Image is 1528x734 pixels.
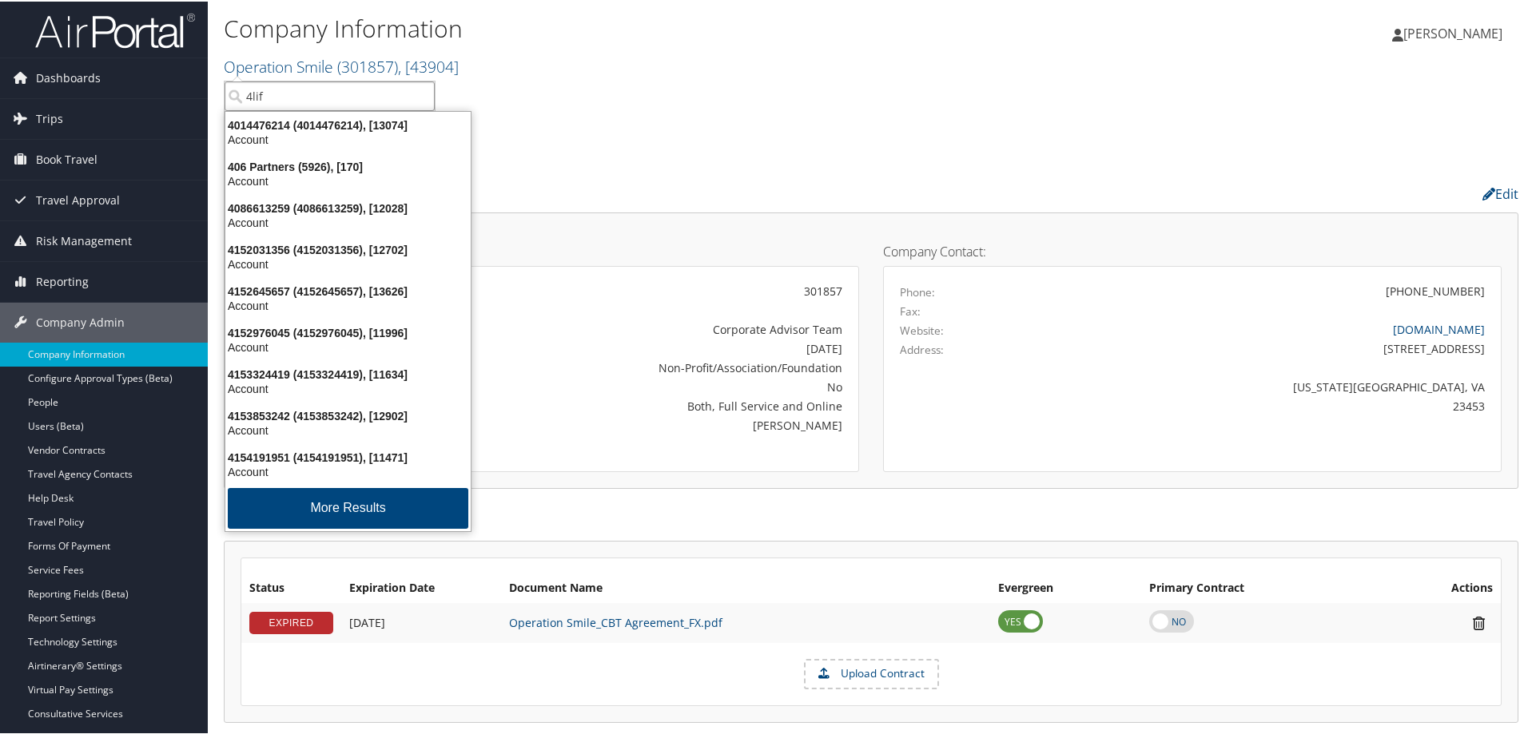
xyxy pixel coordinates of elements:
span: Trips [36,97,63,137]
span: Dashboards [36,57,101,97]
div: Corporate Advisor Team [460,319,842,336]
div: [US_STATE][GEOGRAPHIC_DATA], VA [1052,377,1486,394]
div: Account [216,256,480,270]
a: [PERSON_NAME] [1392,8,1518,56]
input: Search Accounts [225,80,435,109]
img: airportal-logo.png [35,10,195,48]
h1: Company Information [224,10,1087,44]
div: Account [216,173,480,187]
div: Account [216,339,480,353]
div: [DATE] [460,339,842,355]
div: 4153853242 (4153853242), [12902] [216,407,480,422]
div: 4152031356 (4152031356), [12702] [216,241,480,256]
th: Expiration Date [341,573,501,601]
div: [STREET_ADDRESS] [1052,339,1486,355]
div: Account [216,422,480,436]
span: Reporting [36,260,89,300]
th: Actions [1379,573,1501,601]
h4: Company Contact: [883,244,1502,256]
div: No [460,377,842,394]
th: Document Name [501,573,990,601]
span: Risk Management [36,220,132,260]
span: Book Travel [36,138,97,178]
a: Operation Smile [224,54,459,76]
div: [PERSON_NAME] [460,415,842,432]
span: , [ 43904 ] [398,54,459,76]
div: 4152976045 (4152976045), [11996] [216,324,480,339]
div: Account [216,297,480,311]
label: Upload Contract [806,659,937,686]
label: Fax: [900,302,921,318]
div: Both, Full Service and Online [460,396,842,413]
label: Address: [900,340,944,356]
span: ( 301857 ) [337,54,398,76]
th: Status [241,573,341,601]
h2: Company Profile: [224,178,1079,205]
span: [PERSON_NAME] [1403,23,1502,41]
label: Phone: [900,283,935,299]
div: 23453 [1052,396,1486,413]
div: 4153324419 (4153324419), [11634] [216,366,480,380]
span: [DATE] [349,613,385,629]
label: Website: [900,321,944,337]
div: EXPIRED [249,610,333,633]
div: 4014476214 (4014476214), [13074] [216,117,480,131]
div: Non-Profit/Association/Foundation [460,358,842,375]
a: Edit [1482,184,1518,201]
th: Evergreen [990,573,1142,601]
div: 301857 [460,281,842,298]
div: Account [216,380,480,395]
div: 4086613259 (4086613259), [12028] [216,200,480,214]
div: Account [216,214,480,228]
div: Add/Edit Date [349,614,493,629]
th: Primary Contract [1141,573,1378,601]
span: Travel Approval [36,179,120,219]
span: Company Admin [36,301,125,341]
div: Account [216,131,480,145]
div: 406 Partners (5926), [170] [216,158,480,173]
div: 4154191951 (4154191951), [11471] [216,449,480,463]
a: Operation Smile_CBT Agreement_FX.pdf [509,613,722,629]
i: Remove Contract [1465,613,1493,630]
div: Account [216,463,480,478]
button: More Results [228,486,468,527]
div: [PHONE_NUMBER] [1386,281,1485,298]
h4: Account Details: [241,244,859,256]
h2: Contracts: [224,506,1518,533]
a: [DOMAIN_NAME] [1393,320,1485,335]
div: 4152645657 (4152645657), [13626] [216,283,480,297]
